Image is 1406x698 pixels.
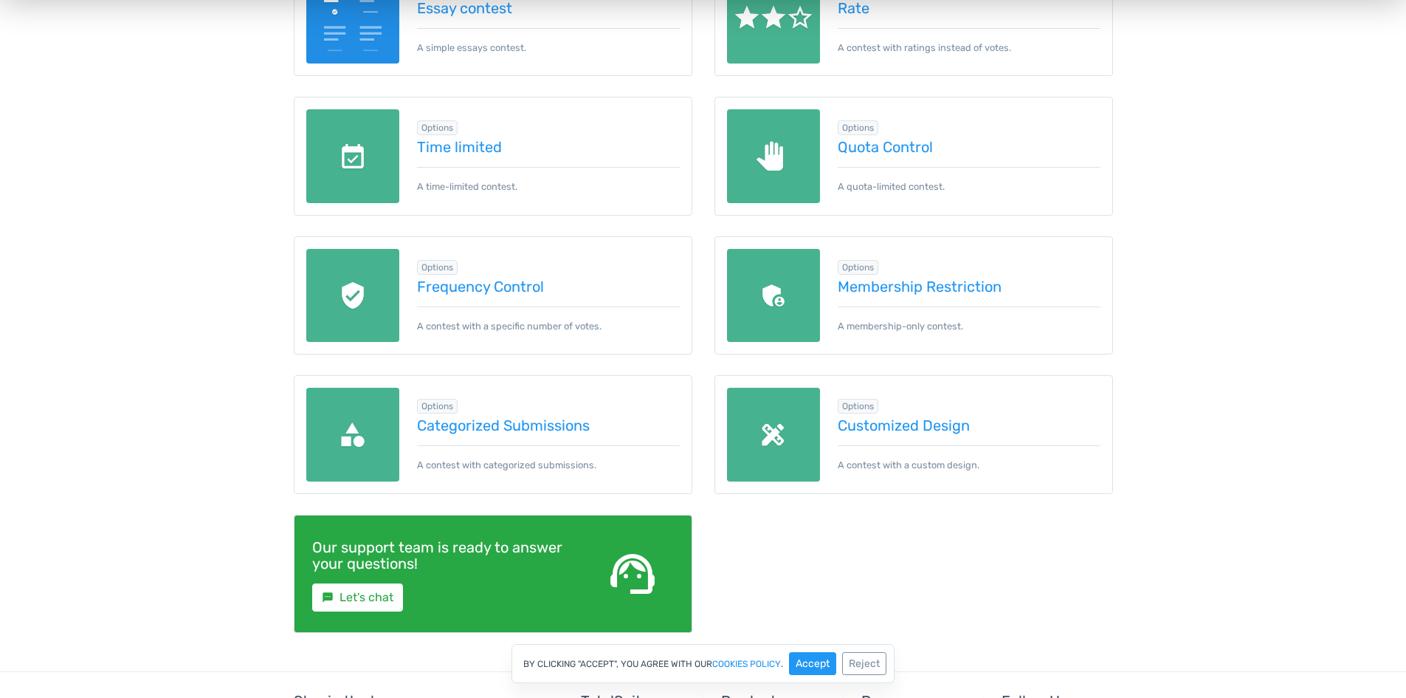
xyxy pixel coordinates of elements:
[417,167,680,194] p: A time-limited contest.
[417,445,680,472] p: A contest with categorized submissions.
[838,260,878,275] span: Browse all in Options
[838,445,1100,472] p: A contest with a custom design.
[838,278,1100,295] a: Membership Restriction
[838,417,1100,434] a: Customized Design
[306,109,400,203] img: date-limited.png.webp
[838,307,1100,333] p: A membership-only contest.
[842,652,886,675] button: Reject
[838,139,1100,155] a: Quota Control
[306,388,400,482] img: categories.png.webp
[712,660,781,668] a: cookies policy
[417,28,680,55] p: A simple essays contest.
[838,28,1100,55] p: A contest with ratings instead of votes.
[417,120,458,135] span: Browse all in Options
[838,120,878,135] span: Browse all in Options
[417,399,458,414] span: Browse all in Options
[312,539,569,572] h4: Our support team is ready to answer your questions!
[838,167,1100,194] p: A quota-limited contest.
[727,388,821,482] img: custom-design.png.webp
[306,249,400,343] img: recaptcha.png.webp
[789,652,836,675] button: Accept
[417,278,680,295] a: Frequency Control
[727,249,821,343] img: members-only.png.webp
[417,307,680,333] p: A contest with a specific number of votes.
[511,644,895,683] div: By clicking "Accept", you agree with our .
[417,139,680,155] a: Time limited
[417,417,680,434] a: Categorized Submissions
[312,584,403,612] a: smsLet's chat
[606,547,659,601] span: support_agent
[727,109,821,203] img: quota-limited.png.webp
[417,260,458,275] span: Browse all in Options
[838,399,878,414] span: Browse all in Options
[322,592,334,603] small: sms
